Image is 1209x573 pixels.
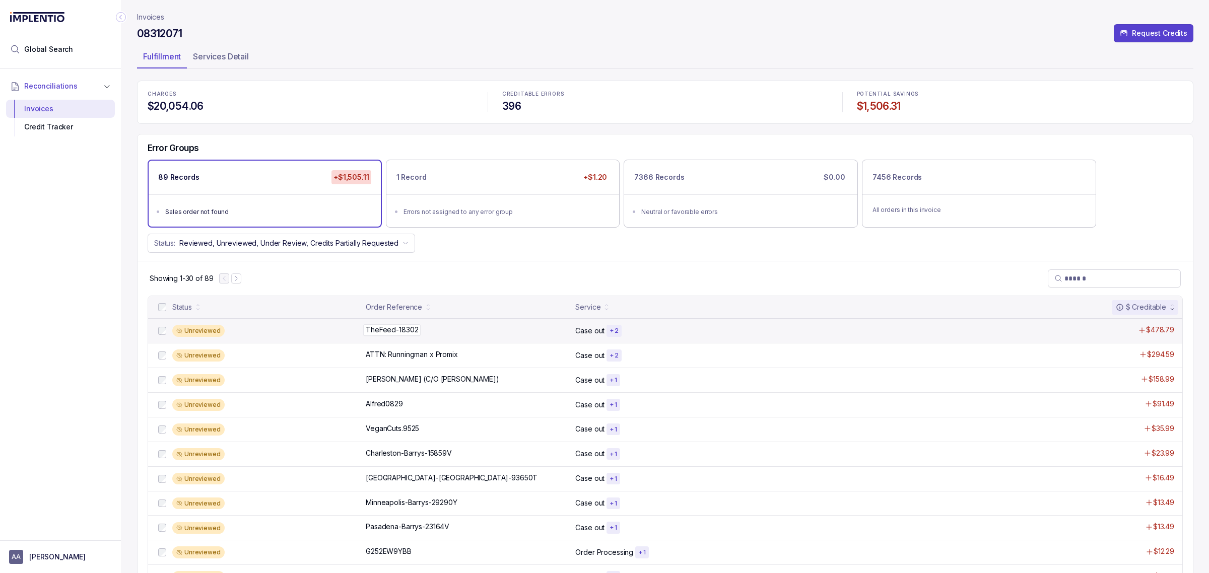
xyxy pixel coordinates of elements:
p: Pasadena-Barrys-23164V [366,522,449,532]
p: + 1 [610,376,617,384]
p: [PERSON_NAME] (C/O [PERSON_NAME]) [366,374,499,384]
p: Case out [575,498,604,508]
p: Case out [575,350,604,361]
span: Global Search [24,44,73,54]
p: Case out [575,400,604,410]
div: Unreviewed [172,423,225,436]
p: Services Detail [193,50,249,62]
button: Next Page [231,273,241,283]
p: $23.99 [1152,448,1174,458]
p: [PERSON_NAME] [29,552,86,562]
div: Neutral or favorable errors [641,207,846,217]
p: Request Credits [1132,28,1187,38]
p: $0.00 [822,170,847,184]
input: checkbox-checkbox [158,327,166,335]
h4: $1,506.31 [857,99,1183,113]
p: Minneapolis-Barrys-29290Y [366,497,457,508]
div: Sales order not found [165,207,370,217]
div: Credit Tracker [14,118,107,136]
p: [GEOGRAPHIC_DATA]-[GEOGRAPHIC_DATA]-93650T [366,473,538,483]
p: Case out [575,375,604,385]
div: Service [575,302,600,312]
div: Unreviewed [172,473,225,485]
li: Tab Fulfillment [137,48,187,68]
div: Reconciliations [6,98,115,138]
div: Unreviewed [172,448,225,460]
p: + 1 [610,499,617,508]
p: Reviewed, Unreviewed, Under Review, Credits Partially Requested [179,238,398,248]
p: Fulfillment [143,50,181,62]
button: Request Credits [1114,24,1193,42]
p: + 1 [610,524,617,532]
p: Status: [154,238,175,248]
input: checkbox-checkbox [158,524,166,532]
input: checkbox-checkbox [158,475,166,483]
p: 7456 Records [872,172,922,182]
p: Alfred0829 [366,399,403,409]
a: Invoices [137,12,164,22]
input: checkbox-checkbox [158,401,166,409]
p: + 1 [610,425,617,434]
p: VeganCuts.9525 [366,423,419,434]
p: All orders in this invoice [872,205,1086,215]
h4: $20,054.06 [148,99,474,113]
input: checkbox-checkbox [158,450,166,458]
p: +$1,505.11 [331,170,371,184]
p: Order Processing [575,547,633,557]
p: Showing 1-30 of 89 [150,273,213,283]
p: Case out [575,424,604,434]
p: $16.49 [1153,473,1174,483]
p: POTENTIAL SAVINGS [857,91,1183,97]
p: $35.99 [1152,423,1174,434]
p: 7366 Records [634,172,684,182]
div: Unreviewed [172,399,225,411]
ul: Tab Group [137,48,1193,68]
input: checkbox-checkbox [158,351,166,360]
div: Order Reference [366,302,422,312]
p: 1 Record [396,172,427,182]
p: + 1 [638,548,646,556]
h5: Error Groups [148,142,199,154]
p: + 2 [610,327,619,335]
p: $158.99 [1149,374,1174,384]
div: $ Creditable [1116,302,1166,312]
p: $12.29 [1154,546,1174,556]
button: User initials[PERSON_NAME] [9,550,112,564]
div: Invoices [14,100,107,118]
div: Unreviewed [172,546,225,558]
input: checkbox-checkbox [158,376,166,384]
div: Unreviewed [172,374,225,386]
p: TheFeed-18302 [363,324,421,335]
button: Status:Reviewed, Unreviewed, Under Review, Credits Partially Requested [148,234,415,253]
nav: breadcrumb [137,12,164,22]
input: checkbox-checkbox [158,303,166,311]
p: $91.49 [1153,399,1174,409]
p: $13.49 [1153,522,1174,532]
h4: 08312071 [137,27,182,41]
input: checkbox-checkbox [158,499,166,508]
div: Unreviewed [172,349,225,362]
div: Unreviewed [172,522,225,534]
p: $478.79 [1146,325,1174,335]
p: + 1 [610,475,617,483]
span: Reconciliations [24,81,78,91]
li: Tab Services Detail [187,48,255,68]
p: 89 Records [158,172,199,182]
p: + 1 [610,401,617,409]
div: Unreviewed [172,497,225,510]
span: User initials [9,550,23,564]
div: Remaining page entries [150,273,213,283]
button: Reconciliations [6,75,115,97]
p: Case out [575,449,604,459]
p: ATTN: Runningman x Promix [366,349,458,360]
p: G252EW9YBB [366,546,412,556]
div: Status [172,302,192,312]
p: CREDITABLE ERRORS [502,91,828,97]
div: Errors not assigned to any error group [404,207,609,217]
p: +$1.20 [581,170,609,184]
p: Case out [575,326,604,336]
h4: 396 [502,99,828,113]
div: Collapse Icon [115,11,127,23]
input: checkbox-checkbox [158,548,166,556]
